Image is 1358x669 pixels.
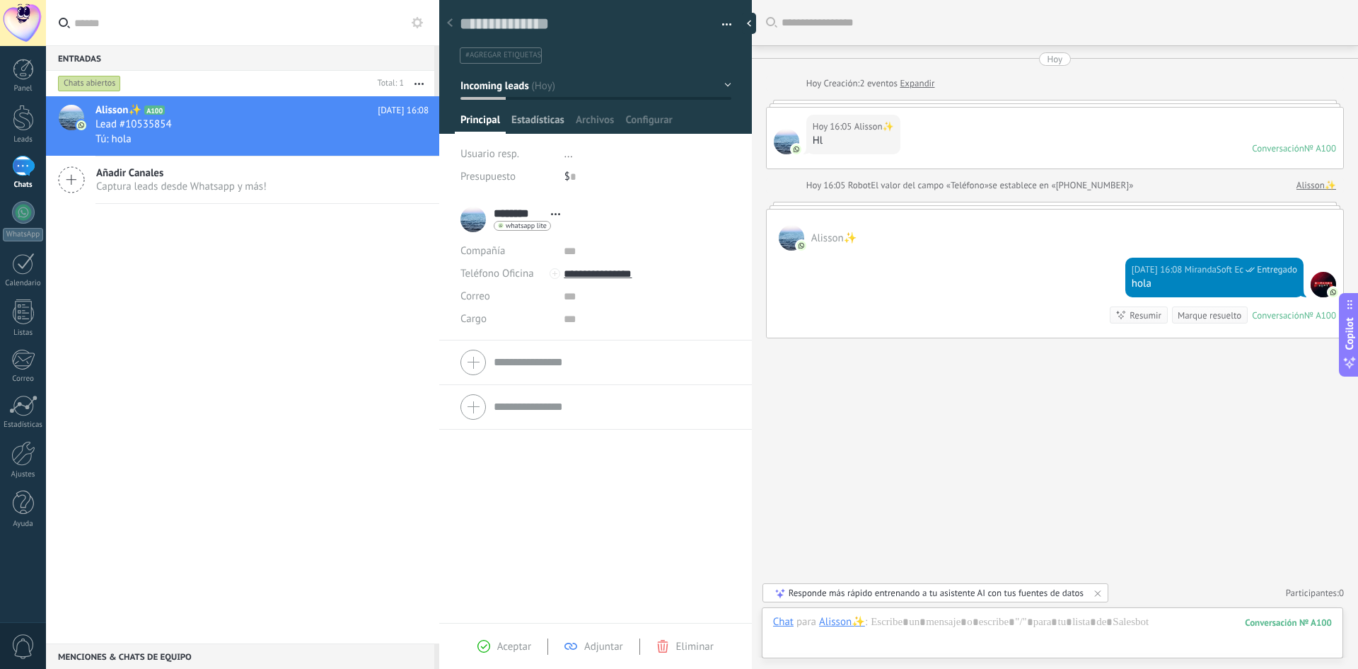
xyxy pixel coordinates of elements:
[3,279,44,288] div: Calendario
[96,180,267,193] span: Captura leads desde Whatsapp y más!
[989,178,1134,193] span: se establece en «[PHONE_NUMBER]»
[460,143,554,166] div: Usuario resp.
[806,76,824,91] div: Hoy
[378,103,429,118] span: [DATE] 16:08
[460,147,519,161] span: Usuario resp.
[900,76,934,91] a: Expandir
[865,615,867,629] span: :
[576,113,614,134] span: Archivos
[76,120,86,130] img: icon
[3,470,44,479] div: Ajustes
[46,644,434,669] div: Menciones & Chats de equipo
[3,84,44,93] div: Panel
[465,50,541,60] span: #agregar etiquetas
[1132,277,1297,291] div: hola
[584,640,623,653] span: Adjuntar
[460,166,554,188] div: Presupuesto
[564,166,731,188] div: $
[813,120,854,134] div: Hoy 16:05
[676,640,714,653] span: Eliminar
[779,225,804,251] span: Alisson✨
[460,240,553,263] div: Compañía
[506,222,547,229] span: whatsapp lite
[460,308,553,331] div: Cargo
[854,120,894,134] span: Alisson✨
[1311,272,1336,297] span: MirandaSoft Ec
[96,166,267,180] span: Añadir Canales
[3,328,44,338] div: Listas
[58,75,121,92] div: Chats abiertos
[3,421,44,430] div: Estadísticas
[789,587,1084,599] div: Responde más rápido entrenando a tu asistente AI con tus fuentes de datos
[1130,309,1161,322] div: Resumir
[564,147,573,161] span: ...
[1304,142,1336,154] div: № A100
[796,241,806,251] img: com.amocrm.amocrmwa.svg
[796,615,816,629] span: para
[1304,309,1336,321] div: № A100
[819,615,865,628] div: Alisson✨
[1296,178,1336,193] a: Alisson✨
[460,170,516,183] span: Presupuesto
[871,178,989,193] span: El valor del campo «Teléfono»
[460,285,490,308] button: Correo
[3,228,43,241] div: WhatsApp
[460,314,487,324] span: Cargo
[460,263,534,285] button: Teléfono Oficina
[95,118,172,132] span: Lead #10535854
[1328,287,1338,297] img: com.amocrm.amocrmwa.svg
[3,135,44,144] div: Leads
[791,144,801,154] img: com.amocrm.amocrmwa.svg
[3,520,44,529] div: Ayuda
[3,374,44,384] div: Correo
[404,71,434,96] button: Más
[460,267,534,280] span: Teléfono Oficina
[460,113,500,134] span: Principal
[95,103,141,118] span: Alisson✨
[1252,142,1304,154] div: Conversación
[859,76,897,91] span: 2 eventos
[774,129,799,154] span: Alisson✨
[46,96,439,156] a: avatariconAlisson✨A100[DATE] 16:08Lead #10535854Tú: hola
[811,231,857,245] span: Alisson✨
[3,181,44,190] div: Chats
[1047,52,1063,66] div: Hoy
[806,178,848,193] div: Hoy 16:05
[1339,587,1344,599] span: 0
[372,76,404,91] div: Total: 1
[46,45,434,71] div: Entradas
[511,113,564,134] span: Estadísticas
[95,132,132,146] span: Tú: hola
[1342,317,1357,350] span: Copilot
[625,113,672,134] span: Configurar
[742,13,756,34] div: Ocultar
[1257,263,1297,277] span: Entregado
[460,290,490,303] span: Correo
[1132,263,1185,277] div: [DATE] 16:08
[848,179,871,191] span: Robot
[1286,587,1344,599] a: Participantes:0
[813,134,894,148] div: Hl
[1252,309,1304,321] div: Conversación
[1245,617,1332,629] div: 100
[806,76,935,91] div: Creación:
[497,640,531,653] span: Aceptar
[1185,263,1244,277] span: MirandaSoft Ec (Oficina de Venta)
[144,105,165,115] span: A100
[1178,309,1241,322] div: Marque resuelto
